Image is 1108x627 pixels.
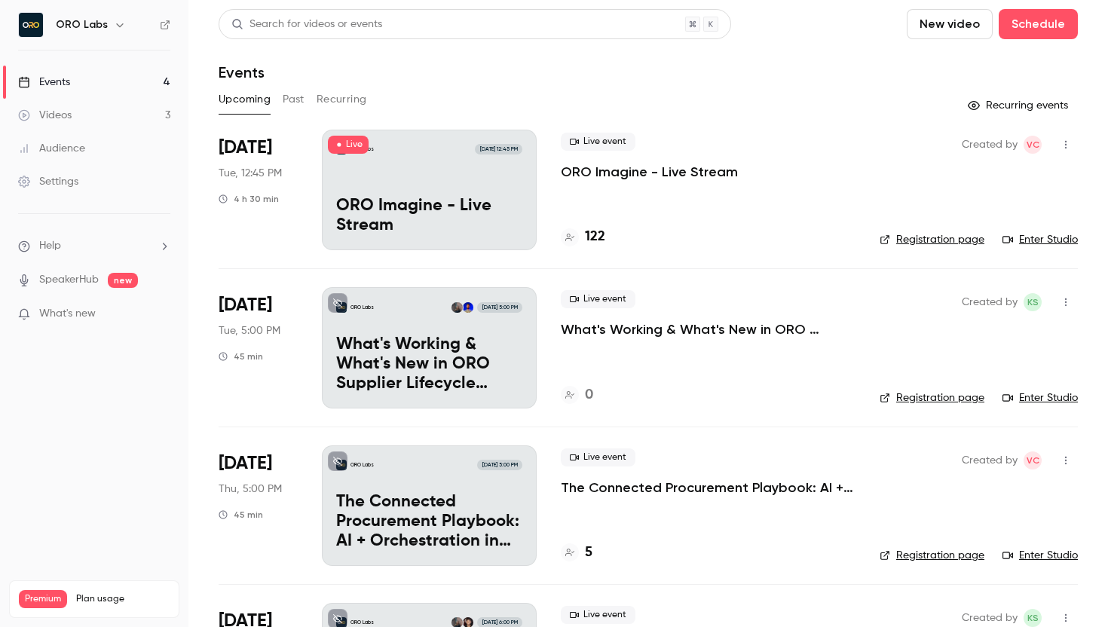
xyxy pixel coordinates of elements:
h1: Events [219,63,265,81]
div: 45 min [219,350,263,362]
span: [DATE] 5:00 PM [477,460,522,470]
div: 4 h 30 min [219,193,279,205]
h4: 122 [585,227,605,247]
span: Live event [561,133,635,151]
p: What's Working & What's New in ORO Supplier Lifecycle Mangement [336,335,522,393]
span: Thu, 5:00 PM [219,482,282,497]
span: KS [1027,293,1039,311]
img: Hrishi Kaikini [463,302,473,313]
span: Plan usage [76,593,170,605]
a: ORO Imagine - Live StreamORO Labs[DATE] 12:45 PMORO Imagine - Live Stream [322,130,537,250]
p: ORO Labs [350,461,374,469]
span: Kelli Stanley [1024,609,1042,627]
h6: ORO Labs [56,17,108,32]
span: Created by [962,293,1018,311]
span: What's new [39,306,96,322]
div: Videos [18,108,72,123]
p: The Connected Procurement Playbook: AI + Orchestration in Action [336,493,522,551]
div: Search for videos or events [231,17,382,32]
h4: 0 [585,385,593,405]
button: New video [907,9,993,39]
a: The Connected Procurement Playbook: AI + Orchestration in ActionORO Labs[DATE] 5:00 PMThe Connect... [322,445,537,566]
div: Events [18,75,70,90]
span: Help [39,238,61,254]
span: VC [1027,136,1039,154]
a: Enter Studio [1002,232,1078,247]
span: [DATE] [219,293,272,317]
div: 45 min [219,509,263,521]
span: Live [328,136,369,154]
span: Kelli Stanley [1024,293,1042,311]
a: ORO Imagine - Live Stream [561,163,738,181]
button: Upcoming [219,87,271,112]
iframe: Noticeable Trigger [152,307,170,321]
button: Schedule [999,9,1078,39]
span: VC [1027,451,1039,469]
a: 5 [561,543,592,563]
img: Kelli Stanley [451,302,462,313]
p: ORO Imagine - Live Stream [336,197,522,236]
span: Live event [561,448,635,466]
img: ORO Labs [19,13,43,37]
div: Oct 7 Tue, 12:45 PM (Europe/Amsterdam) [219,130,298,250]
li: help-dropdown-opener [18,238,170,254]
span: Live event [561,606,635,624]
p: ORO Labs [350,304,374,311]
a: SpeakerHub [39,272,99,288]
div: Oct 16 Thu, 11:00 AM (America/Detroit) [219,445,298,566]
a: Registration page [880,390,984,405]
button: Recurring events [961,93,1078,118]
a: Enter Studio [1002,390,1078,405]
div: Audience [18,141,85,156]
span: Tue, 12:45 PM [219,166,282,181]
span: new [108,273,138,288]
span: Vlad Croitoru [1024,136,1042,154]
a: What's Working & What's New in ORO Supplier Lifecycle MangementORO LabsHrishi KaikiniKelli Stanle... [322,287,537,408]
h4: 5 [585,543,592,563]
a: 122 [561,227,605,247]
span: Premium [19,590,67,608]
span: Created by [962,136,1018,154]
a: Registration page [880,232,984,247]
div: Oct 14 Tue, 10:00 AM (America/Chicago) [219,287,298,408]
button: Past [283,87,305,112]
span: [DATE] 12:45 PM [475,144,522,154]
button: Recurring [317,87,367,112]
span: KS [1027,609,1039,627]
span: [DATE] [219,136,272,160]
a: What's Working & What's New in ORO Supplier Lifecycle Mangement [561,320,855,338]
a: The Connected Procurement Playbook: AI + Orchestration in Action [561,479,855,497]
a: Enter Studio [1002,548,1078,563]
span: Created by [962,609,1018,627]
span: Created by [962,451,1018,469]
a: Registration page [880,548,984,563]
span: Vlad Croitoru [1024,451,1042,469]
span: [DATE] [219,451,272,476]
span: Live event [561,290,635,308]
p: ORO Labs [350,619,374,626]
a: 0 [561,385,593,405]
div: Settings [18,174,78,189]
span: Tue, 5:00 PM [219,323,280,338]
span: [DATE] 5:00 PM [477,302,522,313]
